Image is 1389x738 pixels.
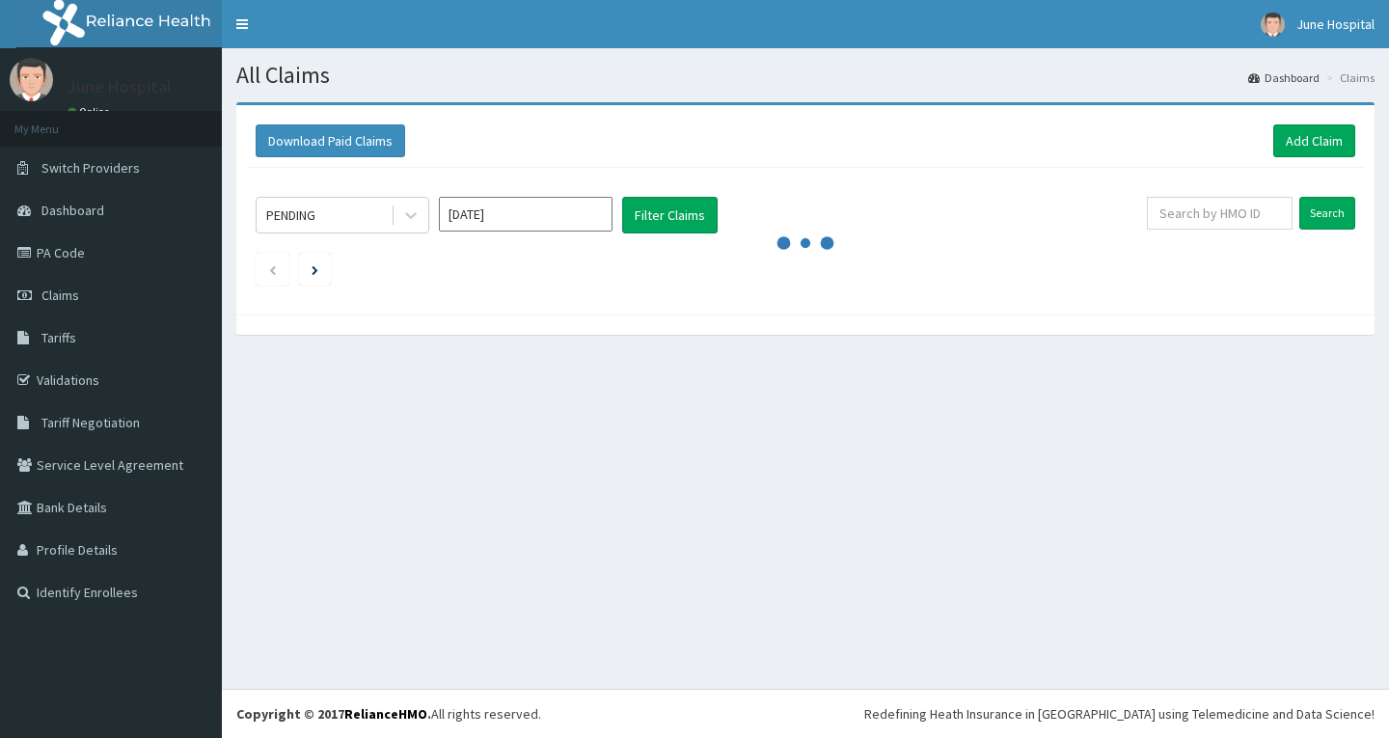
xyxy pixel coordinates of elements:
[1296,15,1375,33] span: June Hospital
[1299,197,1355,230] input: Search
[41,202,104,219] span: Dashboard
[344,705,427,723] a: RelianceHMO
[1248,69,1320,86] a: Dashboard
[256,124,405,157] button: Download Paid Claims
[1273,124,1355,157] a: Add Claim
[1321,69,1375,86] li: Claims
[41,287,79,304] span: Claims
[266,205,315,225] div: PENDING
[1261,13,1285,37] img: User Image
[268,260,277,278] a: Previous page
[776,214,834,272] svg: audio-loading
[236,63,1375,88] h1: All Claims
[236,705,431,723] strong: Copyright © 2017 .
[222,689,1389,738] footer: All rights reserved.
[68,105,114,119] a: Online
[41,159,140,177] span: Switch Providers
[439,197,613,232] input: Select Month and Year
[622,197,718,233] button: Filter Claims
[41,329,76,346] span: Tariffs
[10,58,53,101] img: User Image
[41,414,140,431] span: Tariff Negotiation
[1147,197,1293,230] input: Search by HMO ID
[312,260,318,278] a: Next page
[864,704,1375,724] div: Redefining Heath Insurance in [GEOGRAPHIC_DATA] using Telemedicine and Data Science!
[68,78,172,96] p: June Hospital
